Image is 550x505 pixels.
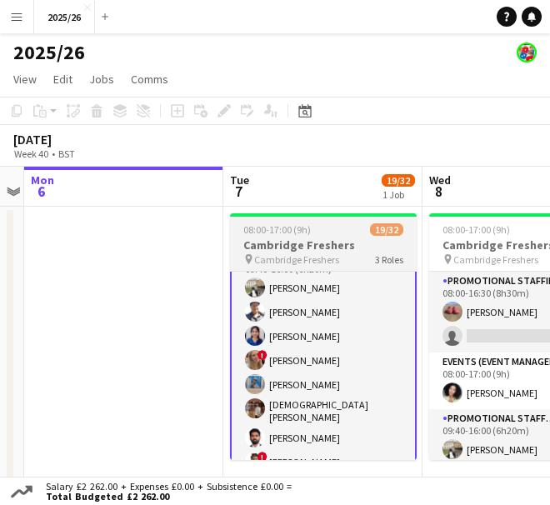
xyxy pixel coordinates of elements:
[442,223,510,236] span: 08:00-17:00 (9h)
[124,68,175,90] a: Comms
[10,147,52,160] span: Week 40
[131,72,168,87] span: Comms
[7,68,43,90] a: View
[34,1,95,33] button: 2025/26
[46,492,292,502] span: Total Budgeted £2 262.00
[427,182,451,201] span: 8
[82,68,121,90] a: Jobs
[13,131,113,147] div: [DATE]
[36,482,295,502] div: Salary £2 262.00 + Expenses £0.00 + Subsistence £0.00 =
[429,172,451,187] span: Wed
[13,40,85,65] h1: 2025/26
[254,253,339,266] span: Cambridge Freshers
[230,172,249,187] span: Tue
[257,350,267,360] span: !
[370,223,403,236] span: 19/32
[47,68,79,90] a: Edit
[227,182,249,201] span: 7
[517,42,537,62] app-user-avatar: Event Managers
[31,172,54,187] span: Mon
[89,72,114,87] span: Jobs
[382,174,415,187] span: 19/32
[257,452,267,462] span: !
[28,182,54,201] span: 6
[230,237,417,252] h3: Cambridge Freshers
[382,188,414,201] div: 1 Job
[375,253,403,266] span: 3 Roles
[58,147,75,160] div: BST
[453,253,538,266] span: Cambridge Freshers
[13,72,37,87] span: View
[53,72,72,87] span: Edit
[230,213,417,460] app-job-card: 08:00-17:00 (9h)19/32Cambridge Freshers Cambridge Freshers3 Roles08:00-17:00 (9h)[PERSON_NAME]Pro...
[243,223,311,236] span: 08:00-17:00 (9h)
